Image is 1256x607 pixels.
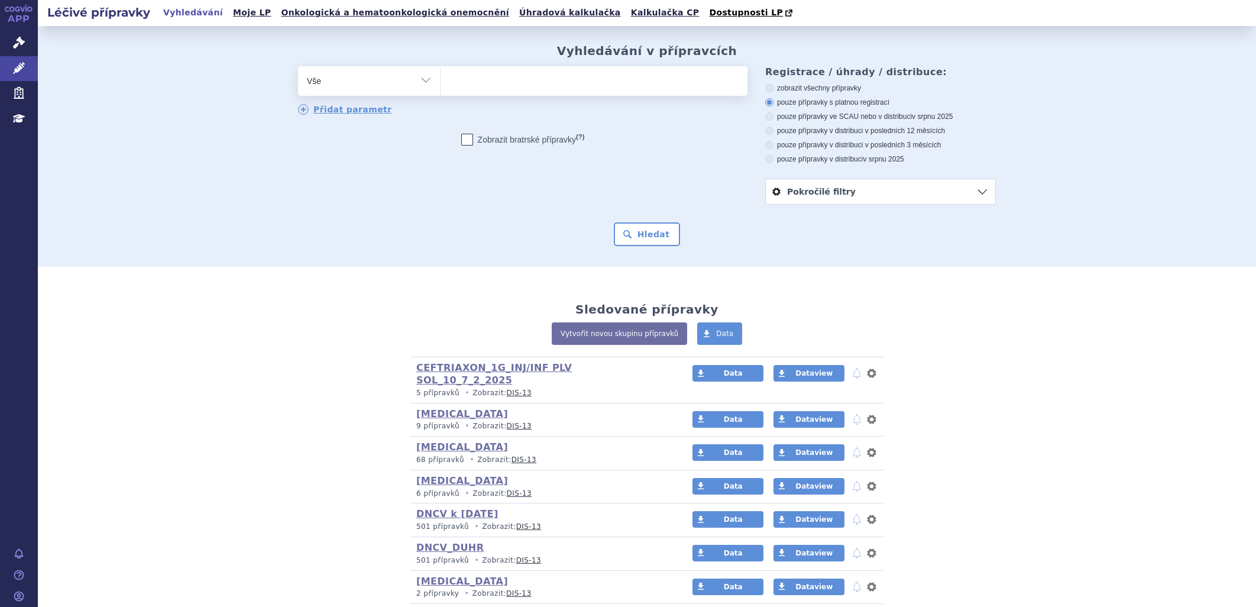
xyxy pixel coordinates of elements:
[416,422,459,430] span: 9 přípravků
[866,479,878,493] button: nastavení
[507,389,532,397] a: DIS-13
[229,5,274,21] a: Moje LP
[416,475,508,486] a: [MEDICAL_DATA]
[716,330,733,338] span: Data
[516,5,624,21] a: Úhradová kalkulačka
[416,522,469,531] span: 501 přípravků
[416,389,459,397] span: 5 přípravků
[462,421,472,431] i: •
[773,365,844,382] a: Dataview
[416,362,572,386] a: CEFTRIAXON_1G_INJ/INF PLV SOL_10_7_2_2025
[773,579,844,595] a: Dataview
[724,415,743,424] span: Data
[866,412,878,427] button: nastavení
[416,489,670,499] p: Zobrazit:
[467,455,477,465] i: •
[912,112,953,121] span: v srpnu 2025
[614,222,681,246] button: Hledat
[160,5,226,21] a: Vyhledávání
[795,549,833,557] span: Dataview
[575,302,718,317] h2: Sledované přípravky
[416,556,469,564] span: 501 přípravků
[724,515,743,524] span: Data
[851,445,863,460] button: notifikace
[851,512,863,527] button: notifikace
[462,589,472,599] i: •
[516,522,541,531] a: DIS-13
[416,576,508,587] a: [MEDICAL_DATA]
[851,412,863,427] button: notifikace
[416,408,508,419] a: [MEDICAL_DATA]
[866,580,878,594] button: nastavení
[765,112,996,121] label: pouze přípravky ve SCAU nebo v distribuci
[765,66,996,78] h3: Registrace / úhrady / distribuce:
[416,589,670,599] p: Zobrazit:
[416,589,459,598] span: 2 přípravky
[627,5,703,21] a: Kalkulačka CP
[795,369,833,377] span: Dataview
[866,546,878,560] button: nastavení
[416,522,670,532] p: Zobrazit:
[416,388,670,398] p: Zobrazit:
[705,5,798,21] a: Dostupnosti LP
[516,556,541,564] a: DIS-13
[724,583,743,591] span: Data
[416,542,484,553] a: DNCV_DUHR
[416,455,670,465] p: Zobrazit:
[766,179,995,204] a: Pokročilé filtry
[795,448,833,457] span: Dataview
[724,369,743,377] span: Data
[552,322,687,345] a: Vytvořit novou skupinu přípravků
[765,83,996,93] label: zobrazit všechny přípravky
[765,126,996,135] label: pouze přípravky v distribuci v posledních 12 měsících
[724,448,743,457] span: Data
[512,456,536,464] a: DIS-13
[697,322,742,345] a: Data
[416,489,459,498] span: 6 přípravků
[724,549,743,557] span: Data
[692,545,763,561] a: Data
[773,411,844,428] a: Dataview
[773,478,844,495] a: Dataview
[471,556,482,566] i: •
[795,515,833,524] span: Dataview
[416,556,670,566] p: Zobrazit:
[863,155,904,163] span: v srpnu 2025
[795,415,833,424] span: Dataview
[765,140,996,150] label: pouze přípravky v distribuci v posledních 3 měsících
[795,482,833,490] span: Dataview
[462,388,472,398] i: •
[692,444,763,461] a: Data
[851,580,863,594] button: notifikace
[557,44,737,58] h2: Vyhledávání v přípravcích
[416,441,508,453] a: [MEDICAL_DATA]
[773,545,844,561] a: Dataview
[765,98,996,107] label: pouze přípravky s platnou registrací
[416,421,670,431] p: Zobrazit:
[38,4,160,21] h2: Léčivé přípravky
[298,104,392,115] a: Přidat parametr
[507,422,532,430] a: DIS-13
[692,365,763,382] a: Data
[416,456,464,464] span: 68 přípravků
[851,479,863,493] button: notifikace
[462,489,472,499] i: •
[773,511,844,528] a: Dataview
[724,482,743,490] span: Data
[765,154,996,164] label: pouze přípravky v distribuci
[507,489,532,498] a: DIS-13
[506,589,531,598] a: DIS-13
[416,508,498,519] a: DNCV k [DATE]
[692,411,763,428] a: Data
[795,583,833,591] span: Dataview
[773,444,844,461] a: Dataview
[709,8,783,17] span: Dostupnosti LP
[866,512,878,527] button: nastavení
[851,546,863,560] button: notifikace
[576,133,584,141] abbr: (?)
[277,5,513,21] a: Onkologická a hematoonkologická onemocnění
[471,522,482,532] i: •
[866,445,878,460] button: nastavení
[851,366,863,380] button: notifikace
[866,366,878,380] button: nastavení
